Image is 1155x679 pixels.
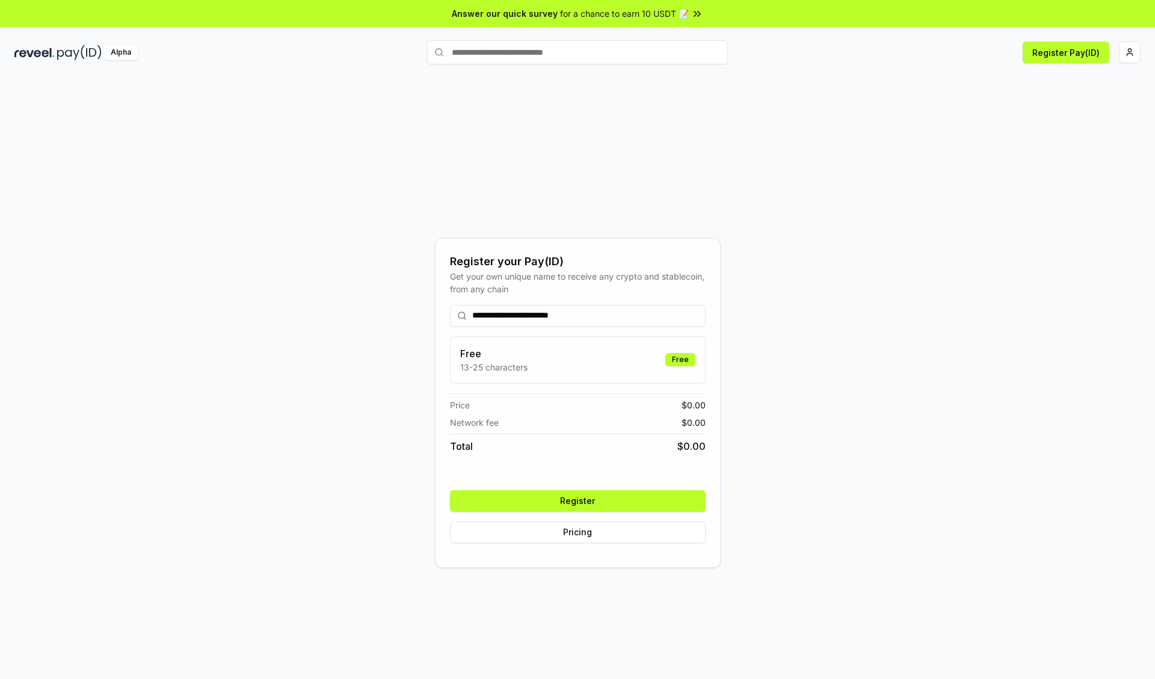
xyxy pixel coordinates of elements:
[57,45,102,60] img: pay_id
[14,45,55,60] img: reveel_dark
[682,416,706,429] span: $ 0.00
[450,399,470,411] span: Price
[450,416,499,429] span: Network fee
[450,270,706,295] div: Get your own unique name to receive any crypto and stablecoin, from any chain
[560,7,689,20] span: for a chance to earn 10 USDT 📝
[452,7,558,20] span: Answer our quick survey
[460,346,528,361] h3: Free
[450,439,473,453] span: Total
[460,361,528,373] p: 13-25 characters
[450,490,706,512] button: Register
[104,45,138,60] div: Alpha
[450,521,706,543] button: Pricing
[450,253,706,270] div: Register your Pay(ID)
[665,353,695,366] div: Free
[677,439,706,453] span: $ 0.00
[682,399,706,411] span: $ 0.00
[1023,41,1109,63] button: Register Pay(ID)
